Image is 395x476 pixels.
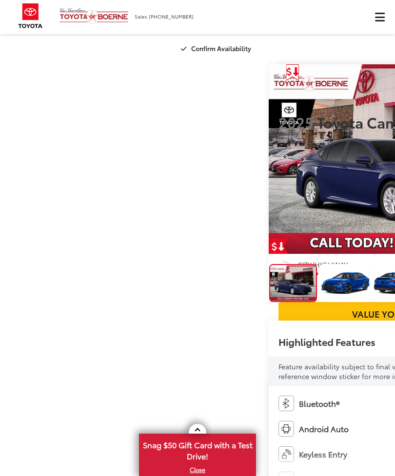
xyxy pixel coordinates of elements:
[191,44,251,53] span: Confirm Availability
[278,446,294,462] img: Keyless Entry
[299,423,349,435] span: Android Auto
[140,435,255,464] span: Snag $50 Gift Card with a Test Drive!
[269,238,288,254] a: Get Price Drop Alert
[135,13,147,20] span: Sales
[176,40,259,57] button: Confirm Availability
[59,7,129,24] img: Vic Vaughan Toyota of Boerne
[278,336,375,347] h2: Highlighted Features
[299,398,339,409] span: Bluetooth®
[319,264,370,302] img: 2025 Toyota Camry XSE
[320,264,370,302] a: Expand Photo 1
[302,66,362,74] span: Recent Price Drop!
[149,13,194,20] span: [PHONE_NUMBER]
[278,421,294,437] img: Android Auto
[286,64,299,81] span: Get Price Drop Alert
[278,112,314,133] span: 2025
[270,266,316,301] img: 2025 Toyota Camry XSE
[278,396,294,411] img: Bluetooth®
[269,264,317,302] a: Expand Photo 0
